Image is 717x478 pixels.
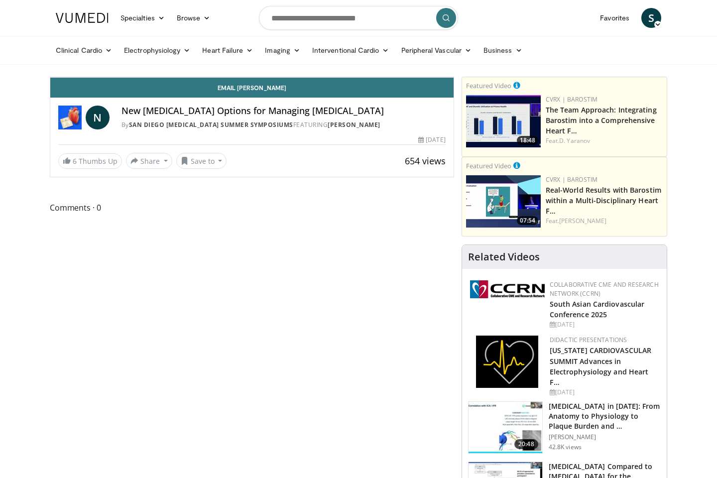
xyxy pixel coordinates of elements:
[306,40,395,60] a: Interventional Cardio
[176,153,227,169] button: Save to
[550,299,645,319] a: South Asian Cardiovascular Conference 2025
[115,8,171,28] a: Specialties
[550,320,659,329] div: [DATE]
[418,135,445,144] div: [DATE]
[466,81,511,90] small: Featured Video
[466,175,541,228] img: d6bcd5d9-0712-4576-a4e4-b34173a4dc7b.150x105_q85_crop-smart_upscale.jpg
[476,336,538,388] img: 1860aa7a-ba06-47e3-81a4-3dc728c2b4cf.png.150x105_q85_autocrop_double_scale_upscale_version-0.2.png
[466,95,541,147] img: 6d264a54-9de4-4e50-92ac-3980a0489eeb.150x105_q85_crop-smart_upscale.jpg
[549,443,582,451] p: 42.8K views
[196,40,259,60] a: Heart Failure
[550,280,659,298] a: Collaborative CME and Research Network (CCRN)
[546,217,663,226] div: Feat.
[126,153,172,169] button: Share
[517,136,538,145] span: 18:48
[517,216,538,225] span: 07:54
[129,120,293,129] a: San Diego [MEDICAL_DATA] Summer Symposiums
[259,40,306,60] a: Imaging
[550,388,659,397] div: [DATE]
[58,106,82,129] img: San Diego Heart Failure Summer Symposiums
[546,175,598,184] a: CVRx | Barostim
[549,433,661,441] p: [PERSON_NAME]
[56,13,109,23] img: VuMedi Logo
[50,201,454,214] span: Comments 0
[559,136,590,145] a: D. Yaranov
[546,136,663,145] div: Feat.
[259,6,458,30] input: Search topics, interventions
[550,346,652,386] a: [US_STATE] CARDIOVASCULAR SUMMIT Advances in Electrophysiology and Heart F…
[86,106,110,129] a: N
[550,336,659,345] div: Didactic Presentations
[641,8,661,28] a: S
[468,251,540,263] h4: Related Videos
[395,40,478,60] a: Peripheral Vascular
[594,8,635,28] a: Favorites
[405,155,446,167] span: 654 views
[466,161,511,170] small: Featured Video
[549,401,661,431] h3: [MEDICAL_DATA] in [DATE]: From Anatomy to Physiology to Plaque Burden and …
[58,153,122,169] a: 6 Thumbs Up
[546,185,661,216] a: Real-World Results with Barostim within a Multi-Disciplinary Heart F…
[121,120,446,129] div: By FEATURING
[118,40,196,60] a: Electrophysiology
[546,95,598,104] a: CVRx | Barostim
[546,105,657,135] a: The Team Approach: Integrating Barostim into a Comprehensive Heart F…
[73,156,77,166] span: 6
[171,8,217,28] a: Browse
[50,40,118,60] a: Clinical Cardio
[466,95,541,147] a: 18:48
[121,106,446,117] h4: New [MEDICAL_DATA] Options for Managing [MEDICAL_DATA]
[466,175,541,228] a: 07:54
[328,120,380,129] a: [PERSON_NAME]
[50,78,454,98] a: Email [PERSON_NAME]
[478,40,528,60] a: Business
[469,402,542,454] img: 823da73b-7a00-425d-bb7f-45c8b03b10c3.150x105_q85_crop-smart_upscale.jpg
[468,401,661,454] a: 20:48 [MEDICAL_DATA] in [DATE]: From Anatomy to Physiology to Plaque Burden and … [PERSON_NAME] 4...
[559,217,606,225] a: [PERSON_NAME]
[470,280,545,298] img: a04ee3ba-8487-4636-b0fb-5e8d268f3737.png.150x105_q85_autocrop_double_scale_upscale_version-0.2.png
[50,77,454,78] video-js: Video Player
[514,439,538,449] span: 20:48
